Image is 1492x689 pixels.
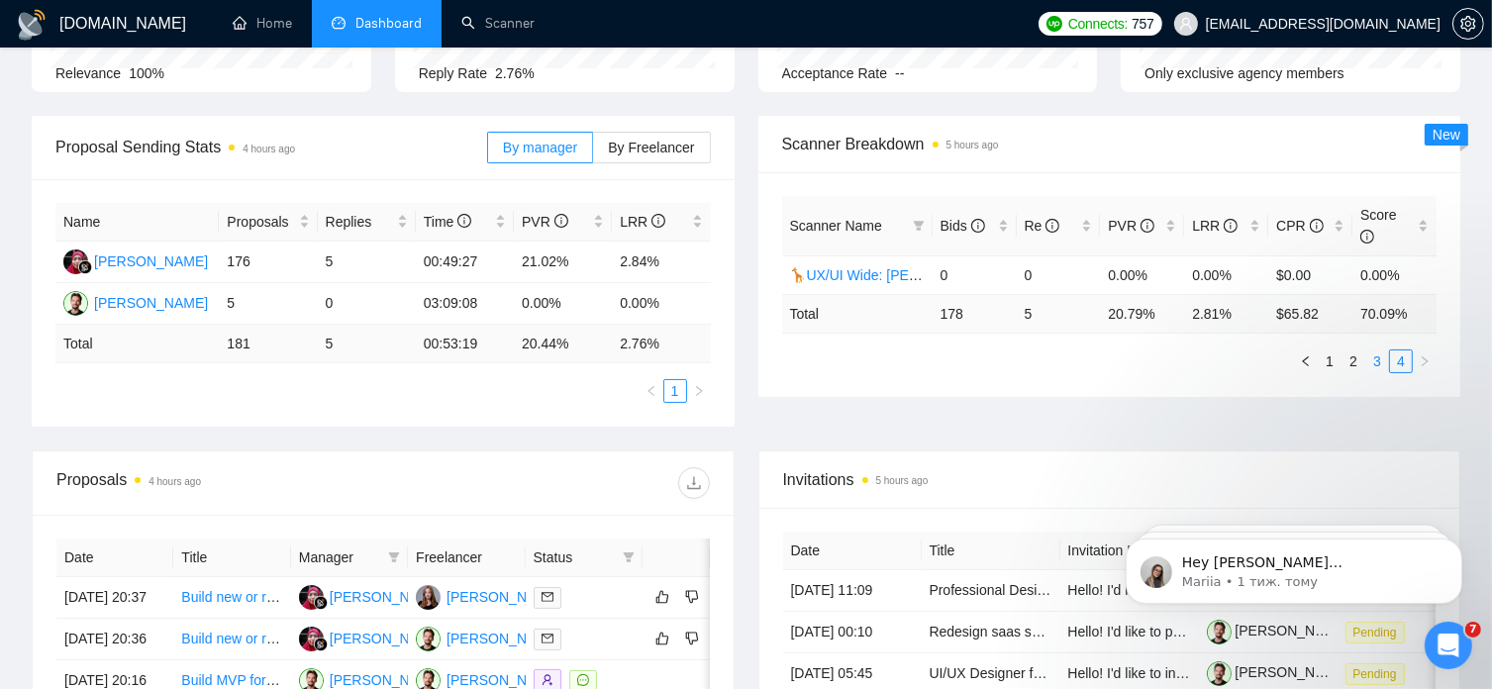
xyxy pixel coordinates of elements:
span: PVR [1108,218,1154,234]
div: [PERSON_NAME] [447,586,560,608]
img: c1yyxP1do0miEPqcWxVsd6xPJkNnxIdC3lMCDf_u3x9W-Si6YCNNsahNnumignotdS [1207,661,1232,686]
span: Bids [941,218,985,234]
span: LRR [1192,218,1238,234]
td: 21.02% [514,242,612,283]
a: D[PERSON_NAME] [63,252,208,268]
td: 0.00% [612,283,710,325]
td: Total [55,325,219,363]
th: Invitation Letter [1060,532,1199,570]
li: 3 [1365,349,1389,373]
span: info-circle [1310,219,1324,233]
a: 2 [1343,350,1364,372]
td: 181 [219,325,317,363]
td: 2.76 % [612,325,710,363]
div: [PERSON_NAME] [94,292,208,314]
span: PVR [522,214,568,230]
li: Previous Page [1294,349,1318,373]
td: Total [782,294,933,333]
img: gigradar-bm.png [314,638,328,651]
span: dashboard [332,16,346,30]
span: Replies [326,211,393,233]
span: filter [913,220,925,232]
a: Pending [1345,665,1413,681]
li: 4 [1389,349,1413,373]
div: [PERSON_NAME] [94,250,208,272]
span: 7 [1465,622,1481,638]
img: upwork-logo.png [1046,16,1062,32]
a: RV[PERSON_NAME] [416,630,560,645]
button: setting [1452,8,1484,40]
td: 5 [1017,294,1101,333]
span: info-circle [1360,230,1374,244]
th: Freelancer [408,539,525,577]
span: By Freelancer [608,140,694,155]
button: left [640,379,663,403]
th: Name [55,203,219,242]
span: filter [909,211,929,241]
span: 100% [129,65,164,81]
button: download [678,467,710,499]
span: left [646,385,657,397]
span: filter [388,551,400,563]
td: 0.00% [1352,255,1437,294]
td: 0.00% [1100,255,1184,294]
span: mail [542,591,553,603]
th: Title [922,532,1060,570]
td: 03:09:08 [416,283,514,325]
th: Title [173,539,290,577]
img: gigradar-bm.png [78,260,92,274]
a: Build new or redesign our website [181,631,389,646]
time: 5 hours ago [876,475,929,486]
span: CPR [1276,218,1323,234]
td: 0.00% [1184,255,1268,294]
li: 2 [1342,349,1365,373]
a: Professional Design Enhancement for Existing Website [930,582,1268,598]
li: Next Page [687,379,711,403]
span: info-circle [1141,219,1154,233]
div: Proposals [56,467,383,499]
li: 1 [663,379,687,403]
span: left [1300,355,1312,367]
span: By manager [503,140,577,155]
img: TB [416,585,441,610]
td: [DATE] 00:10 [783,612,922,653]
span: filter [384,542,404,572]
span: Relevance [55,65,121,81]
p: Message from Mariia, sent 1 тиж. тому [86,76,342,94]
span: Score [1360,207,1397,245]
th: Date [783,532,922,570]
a: 1 [664,380,686,402]
td: [DATE] 11:09 [783,570,922,612]
td: 2.84% [612,242,710,283]
span: right [1419,355,1431,367]
span: setting [1453,16,1483,32]
img: RV [63,291,88,316]
time: 4 hours ago [243,144,295,154]
td: 0.00% [514,283,612,325]
iframe: Intercom notifications повідомлення [1096,497,1492,636]
a: 4 [1390,350,1412,372]
a: RV[PERSON_NAME] [299,671,444,687]
span: Reply Rate [419,65,487,81]
td: 5 [318,242,416,283]
td: 5 [219,283,317,325]
img: gigradar-bm.png [314,596,328,610]
span: Invitations [783,467,1437,492]
td: 0 [933,255,1017,294]
th: Proposals [219,203,317,242]
img: D [63,249,88,274]
a: Pending [1345,624,1413,640]
a: Build new or redesign our website [181,589,389,605]
img: logo [16,9,48,41]
button: dislike [680,627,704,650]
span: Dashboard [355,15,422,32]
span: 2.76% [495,65,535,81]
td: Build new or redesign our website [173,577,290,619]
div: [PERSON_NAME] [330,586,444,608]
a: Redesign saas system [930,624,1069,640]
td: Build new or redesign our website [173,619,290,660]
span: dislike [685,631,699,646]
span: New [1433,127,1460,143]
img: RV [416,627,441,651]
